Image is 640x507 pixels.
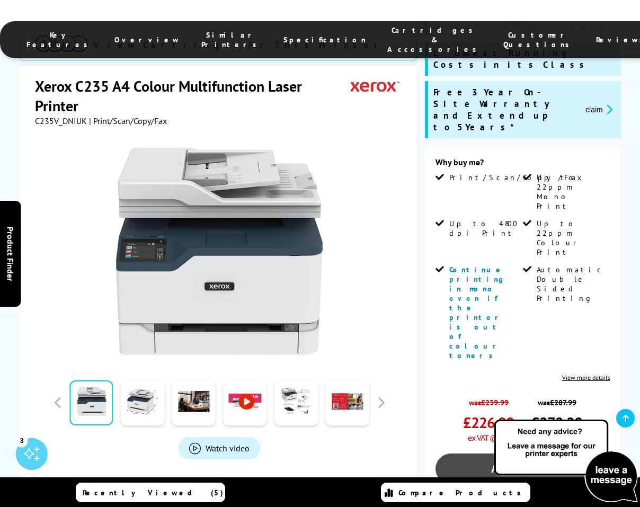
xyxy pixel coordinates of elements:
a: Add to Basket [435,453,610,484]
span: Compare Products [398,488,527,497]
span: C235V_DNIUK [35,115,87,126]
span: was [463,392,514,407]
span: Key Features [26,30,93,49]
span: Up to 22ppm Mono Print [537,173,609,211]
span: ex VAT @ 20% [468,432,514,443]
span: Watch video [206,443,250,453]
span: Up to 4800 dpi Print [449,219,521,238]
a: Product_All_Videos [179,437,260,459]
span: was [531,392,582,407]
span: Overview [114,35,180,45]
span: | Print/Scan/Copy/Fax [89,115,167,126]
a: View more details [562,373,610,381]
span: £226.90 [463,413,514,432]
div: 3 [16,434,28,446]
h1: Xerox C235 A4 Colour Multifunction Laser Printer [35,76,351,115]
div: Why buy me? [435,157,610,173]
strike: £239.99 [481,397,509,407]
span: Recently Viewed (5) [83,488,224,497]
span: £272.28 [531,413,582,432]
img: Xerox C235 [115,147,323,355]
span: Print/Scan/Copy/Fax [449,173,585,182]
button: promo-description [582,103,616,115]
a: Recently Viewed (5) [76,483,225,502]
span: Continue printing in mono even if the printer is out of colour toners [449,265,506,360]
strike: £287.99 [550,397,576,407]
span: Free 3 Year On-Site Warranty and Extend up to 5 Years* [433,86,577,133]
a: Compare Products [381,483,530,502]
span: Product Finder [5,226,16,281]
img: Open Live Chat window [492,418,640,505]
span: Up to 22ppm Colour Print [537,219,609,257]
span: Specification [283,35,366,45]
span: Similar Printers [201,30,262,49]
img: Xerox [351,76,399,96]
span: Cartridges & Accessories [387,25,482,54]
span: Automatic Double Sided Printing [537,265,609,303]
span: Customer Questions [503,30,575,49]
